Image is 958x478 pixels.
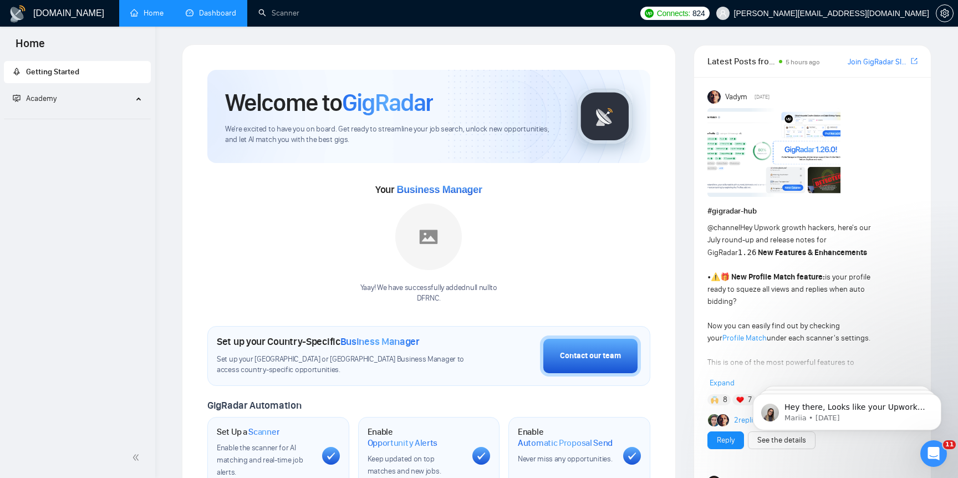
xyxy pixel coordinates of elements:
li: Getting Started [4,61,151,83]
img: Alex B [708,414,720,426]
div: Contact our team [560,350,621,362]
strong: New Profile Match feature: [731,272,825,282]
a: searchScanner [258,8,299,18]
span: @channel [707,223,740,232]
span: double-left [132,452,143,463]
iframe: Intercom notifications message [736,370,958,448]
button: Contact our team [540,335,641,377]
span: [DATE] [755,92,770,102]
p: DFRNC . [360,293,497,304]
span: Automatic Proposal Send [518,438,613,449]
strong: New Features & Enhancements [758,248,867,257]
span: Latest Posts from the GigRadar Community [707,54,776,68]
span: export [911,57,918,65]
h1: Welcome to [225,88,433,118]
span: Getting Started [26,67,79,77]
h1: Set up your Country-Specific [217,335,420,348]
div: Yaay! We have successfully added null null to [360,283,497,304]
span: Scanner [248,426,279,438]
span: Hey there, Looks like your Upwork agency DFRNC ran out of connects. We recently tried to send a p... [48,32,191,162]
span: Business Manager [340,335,420,348]
span: Home [7,35,54,59]
span: 824 [692,7,705,19]
button: setting [936,4,954,22]
span: Academy [26,94,57,103]
img: placeholder.png [395,204,462,270]
h1: Set Up a [217,426,279,438]
a: export [911,56,918,67]
img: Vadym [707,90,721,104]
span: Your [375,184,482,196]
span: 11 [943,440,956,449]
span: Vadym [725,91,747,103]
li: Academy Homepage [4,114,151,121]
iframe: Intercom live chat [920,440,947,467]
span: GigRadar Automation [207,399,301,411]
span: Connects: [657,7,690,19]
a: Reply [717,434,735,446]
span: Keep updated on top matches and new jobs. [368,454,441,476]
span: fund-projection-screen [13,94,21,102]
h1: Enable [368,426,464,448]
p: Message from Mariia, sent 3w ago [48,43,191,53]
img: 🙌 [711,396,718,404]
img: F09AC4U7ATU-image.png [707,108,840,197]
h1: Enable [518,426,614,448]
span: GigRadar [342,88,433,118]
a: Profile Match [722,333,767,343]
span: 🎁 [720,272,730,282]
a: homeHome [130,8,164,18]
span: 8 [723,394,727,405]
span: rocket [13,68,21,75]
span: Set up your [GEOGRAPHIC_DATA] or [GEOGRAPHIC_DATA] Business Manager to access country-specific op... [217,354,471,375]
a: Join GigRadar Slack Community [848,56,909,68]
span: Enable the scanner for AI matching and real-time job alerts. [217,443,303,477]
span: user [719,9,727,17]
span: 5 hours ago [786,58,820,66]
img: upwork-logo.png [645,9,654,18]
code: 1.26 [738,248,757,257]
span: Expand [710,378,735,388]
a: setting [936,9,954,18]
span: Business Manager [396,184,482,195]
button: Reply [707,431,744,449]
span: We're excited to have you on board. Get ready to streamline your job search, unlock new opportuni... [225,124,559,145]
span: Academy [13,94,57,103]
span: setting [936,9,953,18]
a: dashboardDashboard [186,8,236,18]
span: ⚠️ [711,272,720,282]
img: logo [9,5,27,23]
h1: # gigradar-hub [707,205,918,217]
img: gigradar-logo.png [577,89,633,144]
a: 2replies [734,415,761,426]
span: Never miss any opportunities. [518,454,612,464]
span: Opportunity Alerts [368,438,438,449]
